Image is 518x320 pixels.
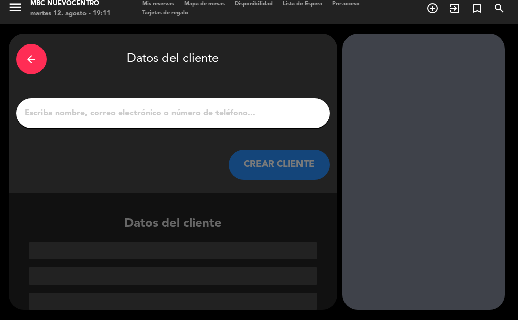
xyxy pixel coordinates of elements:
[493,2,505,14] i: search
[25,53,37,65] i: arrow_back
[278,1,327,7] span: Lista de Espera
[426,2,439,14] i: add_circle_outline
[9,214,337,310] div: Datos del cliente
[327,1,365,7] span: Pre-acceso
[230,1,278,7] span: Disponibilidad
[471,2,483,14] i: turned_in_not
[24,106,322,120] input: Escriba nombre, correo electrónico o número de teléfono...
[137,1,179,7] span: Mis reservas
[179,1,230,7] span: Mapa de mesas
[16,41,330,77] div: Datos del cliente
[30,9,111,19] div: martes 12. agosto - 19:11
[449,2,461,14] i: exit_to_app
[137,10,193,16] span: Tarjetas de regalo
[229,150,330,180] button: CREAR CLIENTE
